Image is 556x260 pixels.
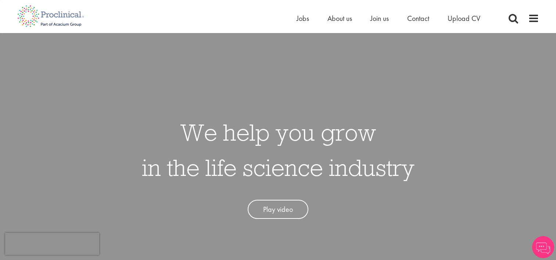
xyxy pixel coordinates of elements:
[532,236,554,258] img: Chatbot
[370,14,389,23] a: Join us
[448,14,480,23] a: Upload CV
[297,14,309,23] a: Jobs
[248,200,308,219] a: Play video
[407,14,429,23] a: Contact
[327,14,352,23] a: About us
[142,115,415,185] h1: We help you grow in the life science industry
